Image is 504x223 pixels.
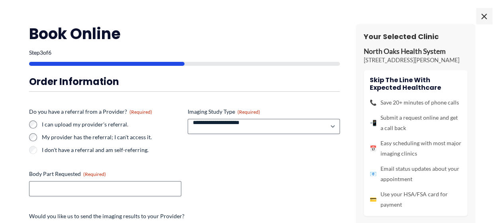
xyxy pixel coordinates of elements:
[40,49,43,56] span: 3
[48,49,51,56] span: 6
[188,108,340,116] label: Imaging Study Type
[370,97,461,108] li: Save 20+ minutes of phone calls
[370,97,377,108] span: 📞
[129,109,152,115] span: (Required)
[476,8,492,24] span: ×
[237,109,260,115] span: (Required)
[370,164,461,184] li: Email status updates about your appointment
[42,133,181,141] label: My provider has the referral; I can't access it.
[370,118,377,128] span: 📲
[370,169,377,179] span: 📧
[29,50,340,55] p: Step of
[29,170,181,178] label: Body Part Requested
[42,120,181,128] label: I can upload my provider's referral.
[83,171,106,177] span: (Required)
[370,112,461,133] li: Submit a request online and get a call back
[370,138,461,159] li: Easy scheduling with most major imaging clinics
[364,47,467,56] p: North Oaks Health System
[364,56,467,64] p: [STREET_ADDRESS][PERSON_NAME]
[370,194,377,205] span: 💳
[29,75,340,88] h3: Order Information
[29,212,184,220] legend: Would you like us to send the imaging results to your Provider?
[29,24,340,43] h2: Book Online
[364,32,467,41] h3: Your Selected Clinic
[29,108,152,116] legend: Do you have a referral from a Provider?
[370,143,377,154] span: 📅
[370,189,461,210] li: Use your HSA/FSA card for payment
[42,146,181,154] label: I don't have a referral and am self-referring.
[370,76,461,91] h4: Skip the line with Expected Healthcare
